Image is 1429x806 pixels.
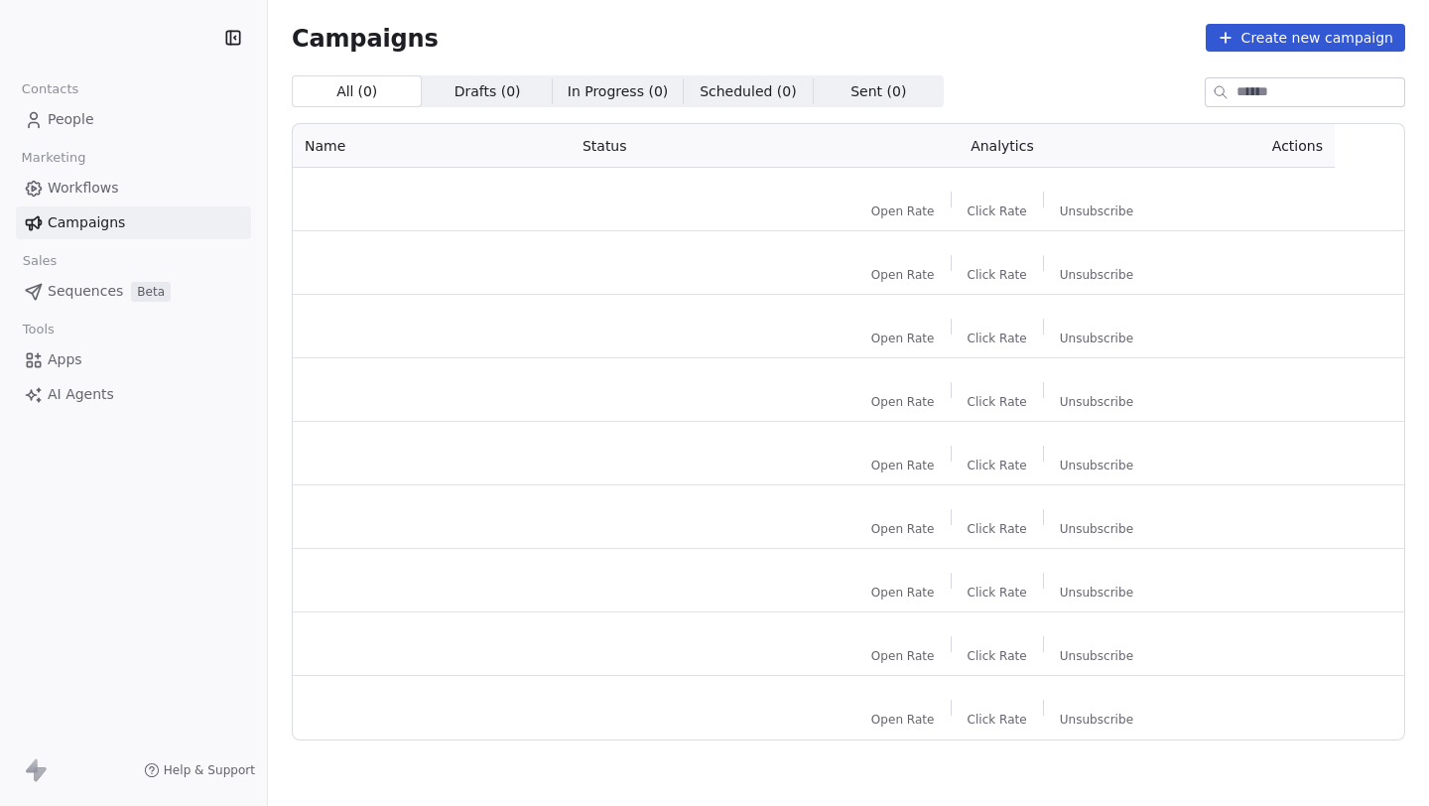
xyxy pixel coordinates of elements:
span: Tools [14,315,63,344]
span: Open Rate [871,203,935,219]
a: Help & Support [144,762,255,778]
a: Campaigns [16,206,251,239]
span: Unsubscribe [1060,267,1133,283]
span: Beta [131,282,171,302]
span: Open Rate [871,521,935,537]
span: Open Rate [871,267,935,283]
span: Sent ( 0 ) [850,81,906,102]
span: Click Rate [968,585,1027,601]
span: Open Rate [871,712,935,728]
span: Click Rate [968,648,1027,664]
span: Workflows [48,178,119,199]
th: Name [293,124,571,168]
span: Apps [48,349,82,370]
span: Open Rate [871,394,935,410]
span: Sales [14,246,65,276]
a: Workflows [16,172,251,204]
span: Click Rate [968,521,1027,537]
th: Status [571,124,824,168]
span: Click Rate [968,394,1027,410]
span: Click Rate [968,712,1027,728]
span: Unsubscribe [1060,331,1133,346]
span: Click Rate [968,458,1027,473]
th: Actions [1181,124,1335,168]
span: Contacts [13,74,87,104]
span: Open Rate [871,458,935,473]
span: Open Rate [871,585,935,601]
span: Click Rate [968,331,1027,346]
span: Campaigns [48,212,125,233]
span: Unsubscribe [1060,203,1133,219]
th: Analytics [824,124,1181,168]
a: Apps [16,343,251,376]
span: Sequences [48,281,123,302]
span: Unsubscribe [1060,712,1133,728]
span: Click Rate [968,203,1027,219]
span: Unsubscribe [1060,394,1133,410]
a: AI Agents [16,378,251,411]
span: Open Rate [871,331,935,346]
span: People [48,109,94,130]
span: Unsubscribe [1060,458,1133,473]
span: Click Rate [968,267,1027,283]
span: Unsubscribe [1060,521,1133,537]
span: Drafts ( 0 ) [455,81,521,102]
span: Unsubscribe [1060,585,1133,601]
a: SequencesBeta [16,275,251,308]
span: Help & Support [164,762,255,778]
span: Scheduled ( 0 ) [700,81,797,102]
span: Marketing [13,143,94,173]
span: Campaigns [292,24,439,52]
span: Unsubscribe [1060,648,1133,664]
a: People [16,103,251,136]
span: In Progress ( 0 ) [568,81,669,102]
span: Open Rate [871,648,935,664]
span: AI Agents [48,384,114,405]
button: Create new campaign [1206,24,1405,52]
